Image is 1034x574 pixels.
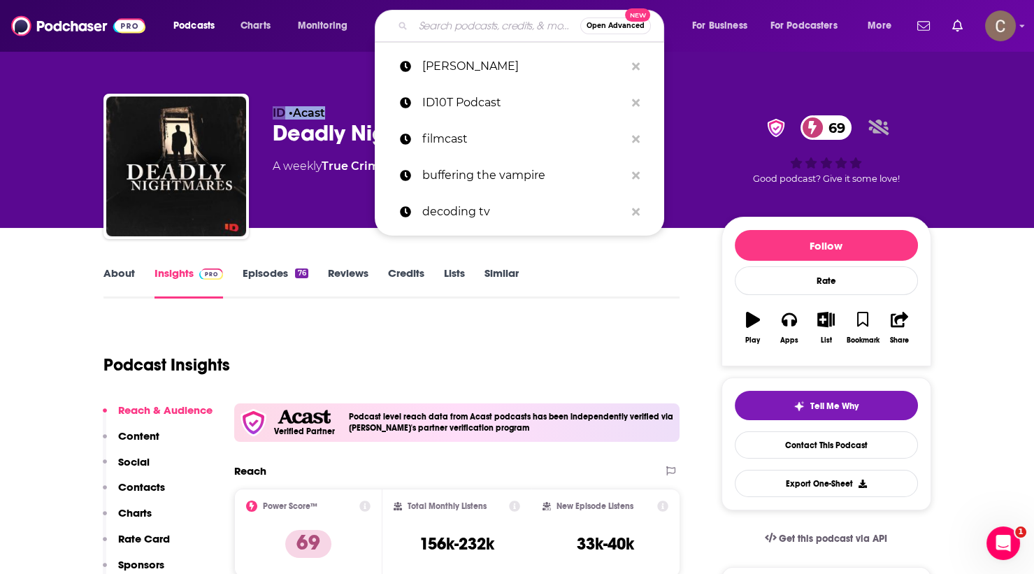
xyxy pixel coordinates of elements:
a: filmcast [375,121,664,157]
img: User Profile [985,10,1016,41]
span: 1 [1015,526,1026,538]
span: For Business [692,16,747,36]
div: Rate [735,266,918,295]
button: Follow [735,230,918,261]
p: Charts [118,506,152,519]
button: open menu [682,15,765,37]
a: Lists [444,266,465,299]
img: Deadly Nightmares [106,96,246,236]
img: Podchaser - Follow, Share and Rate Podcasts [11,13,145,39]
span: Logged in as clay.bolton [985,10,1016,41]
span: • [289,106,325,120]
button: Rate Card [103,532,170,558]
span: Open Advanced [587,22,645,29]
h1: Podcast Insights [103,354,230,375]
p: decoding tv [422,194,625,230]
div: Play [745,336,760,345]
a: ID10T Podcast [375,85,664,121]
button: Social [103,455,150,481]
h5: Verified Partner [274,427,335,436]
span: ID [273,106,285,120]
div: A weekly podcast [273,158,431,175]
button: Export One-Sheet [735,470,918,497]
span: For Podcasters [770,16,838,36]
p: ID10T Podcast [422,85,625,121]
span: Charts [240,16,271,36]
button: tell me why sparkleTell Me Why [735,391,918,420]
a: decoding tv [375,194,664,230]
a: Contact This Podcast [735,431,918,459]
a: Show notifications dropdown [947,14,968,38]
button: open menu [858,15,909,37]
div: List [821,336,832,345]
p: 69 [285,530,331,558]
span: Monitoring [298,16,347,36]
button: Reach & Audience [103,403,213,429]
p: Sponsors [118,558,164,571]
button: Open AdvancedNew [580,17,651,34]
h2: New Episode Listens [557,501,633,511]
div: Search podcasts, credits, & more... [388,10,677,42]
div: Bookmark [846,336,879,345]
a: buffering the vampire [375,157,664,194]
button: Share [881,303,917,353]
p: Content [118,429,159,443]
span: New [625,8,650,22]
p: Reach & Audience [118,403,213,417]
img: tell me why sparkle [794,401,805,412]
a: True Crime [322,159,387,173]
a: About [103,266,135,299]
p: chris hardwick [422,48,625,85]
div: verified Badge69Good podcast? Give it some love! [721,106,931,193]
p: filmcast [422,121,625,157]
p: buffering the vampire [422,157,625,194]
img: verified Badge [763,119,789,137]
span: Podcasts [173,16,215,36]
button: List [807,303,844,353]
a: InsightsPodchaser Pro [155,266,224,299]
a: Similar [484,266,519,299]
img: Podchaser Pro [199,268,224,280]
input: Search podcasts, credits, & more... [413,15,580,37]
button: Content [103,429,159,455]
button: Bookmark [845,303,881,353]
span: Good podcast? Give it some love! [753,173,900,184]
span: 69 [814,115,852,140]
button: open menu [288,15,366,37]
a: [PERSON_NAME] [375,48,664,85]
span: More [868,16,891,36]
a: Reviews [328,266,368,299]
p: Contacts [118,480,165,494]
h2: Total Monthly Listens [408,501,487,511]
h3: 156k-232k [419,533,494,554]
h3: 33k-40k [577,533,634,554]
div: Apps [780,336,798,345]
h4: Podcast level reach data from Acast podcasts has been independently verified via [PERSON_NAME]'s ... [349,412,675,433]
span: Get this podcast via API [779,533,887,545]
a: Get this podcast via API [754,522,899,556]
a: 69 [800,115,852,140]
h2: Power Score™ [263,501,317,511]
button: Play [735,303,771,353]
a: Episodes76 [243,266,308,299]
a: Charts [231,15,279,37]
h2: Reach [234,464,266,478]
button: Show profile menu [985,10,1016,41]
a: Credits [388,266,424,299]
button: Charts [103,506,152,532]
iframe: Intercom live chat [986,526,1020,560]
a: Acast [293,106,325,120]
img: Acast [278,410,331,424]
div: 76 [295,268,308,278]
button: open menu [761,15,858,37]
p: Rate Card [118,532,170,545]
button: open menu [164,15,233,37]
button: Apps [771,303,807,353]
span: Tell Me Why [810,401,859,412]
a: Show notifications dropdown [912,14,935,38]
button: Contacts [103,480,165,506]
div: Share [890,336,909,345]
p: Social [118,455,150,468]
